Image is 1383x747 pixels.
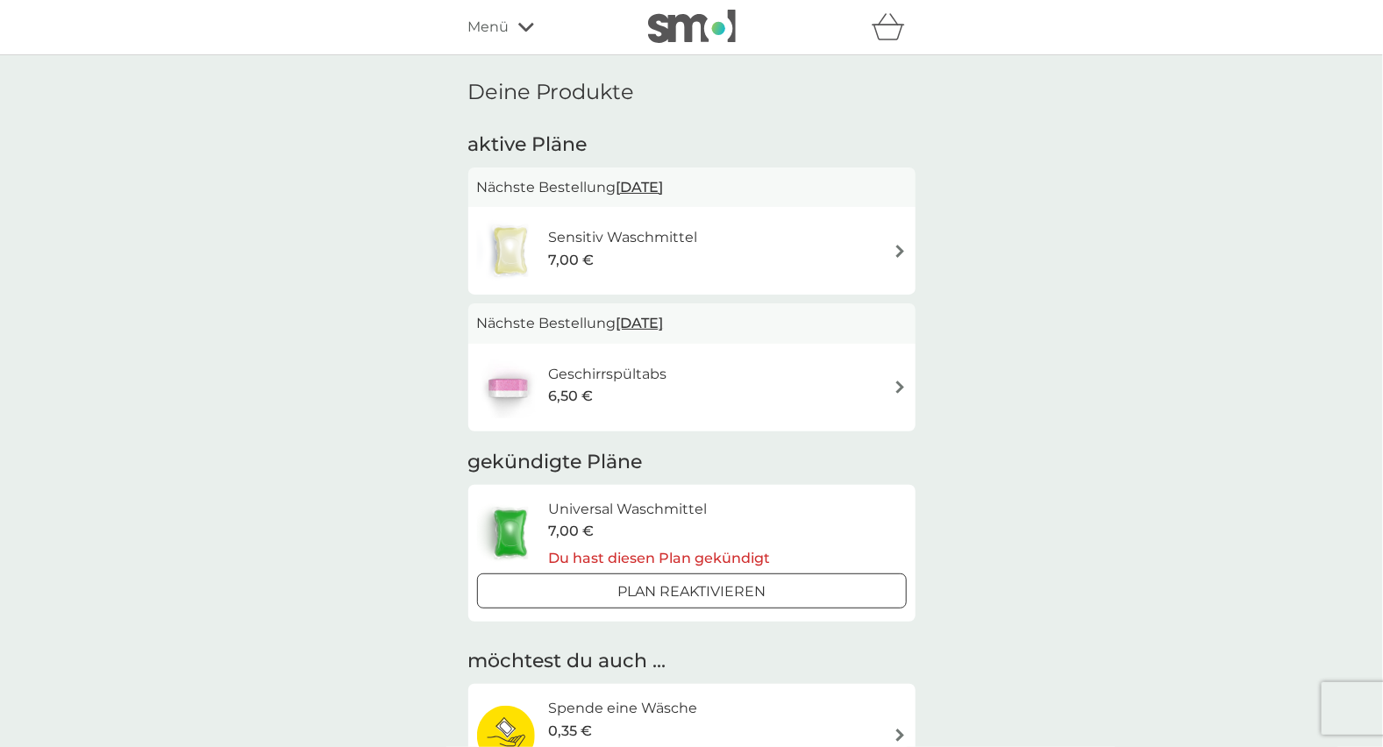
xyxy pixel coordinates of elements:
p: Nächste Bestellung [477,176,907,199]
button: Plan Reaktivieren [477,573,907,608]
img: Rechtspfeil [894,381,907,394]
p: Nächste Bestellung [477,312,907,335]
span: [DATE] [617,170,664,204]
span: [DATE] [617,306,664,340]
span: 7,00 € [548,249,594,272]
h1: Deine Produkte [468,80,916,105]
h6: Sensitiv Waschmittel [548,226,697,249]
span: 6,50 € [548,385,593,408]
img: Rechtspfeil [894,245,907,258]
img: smol [648,10,736,43]
img: Universal Waschmittel [477,502,544,564]
img: Sensitiv Waschmittel [477,220,544,281]
img: Rechtspfeil [894,729,907,742]
h6: Spende eine Wäsche [548,697,697,720]
p: Plan Reaktivieren [617,580,766,603]
h2: möchtest du auch ... [468,648,916,675]
h2: aktive Pläne [468,132,916,159]
span: 7,00 € [548,520,594,543]
div: Warenkorb [872,10,916,45]
p: Du hast diesen Plan gekündigt [548,547,770,570]
h2: gekündigte Pläne [468,449,916,476]
h6: Geschirrspültabs [548,363,667,386]
img: Geschirrspültabs [477,357,538,418]
h6: Universal Waschmittel [548,498,770,521]
span: 0,35 € [548,720,592,743]
span: Menü [468,16,510,39]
